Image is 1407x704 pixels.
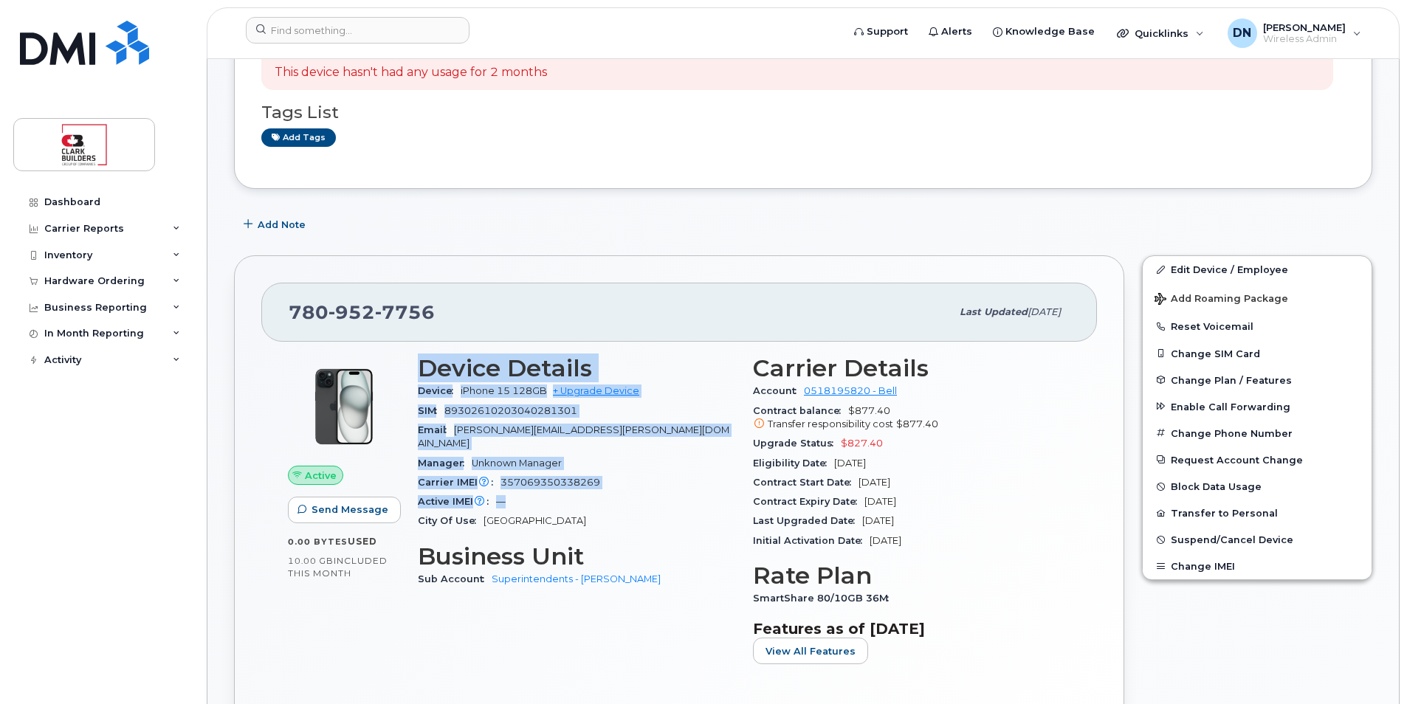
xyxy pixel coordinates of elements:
[753,593,896,604] span: SmartShare 80/10GB 36M
[1143,367,1372,393] button: Change Plan / Features
[804,385,897,396] a: 0518195820 - Bell
[553,385,639,396] a: + Upgrade Device
[1135,27,1188,39] span: Quicklinks
[753,405,848,416] span: Contract balance
[1171,374,1292,385] span: Change Plan / Features
[288,497,401,523] button: Send Message
[870,535,901,546] span: [DATE]
[753,496,864,507] span: Contract Expiry Date
[234,211,318,238] button: Add Note
[444,405,577,416] span: 89302610203040281301
[1028,306,1061,317] span: [DATE]
[1143,553,1372,579] button: Change IMEI
[896,418,938,429] span: $877.40
[289,301,435,323] span: 780
[246,17,469,44] input: Find something...
[418,405,444,416] span: SIM
[418,458,472,469] span: Manager
[1343,640,1396,693] iframe: Messenger Launcher
[275,64,547,81] p: This device hasn't had any usage for 2 months
[1143,446,1372,473] button: Request Account Change
[305,469,337,483] span: Active
[492,573,661,584] a: Superintendents - [PERSON_NAME]
[1143,420,1372,446] button: Change Phone Number
[484,515,586,526] span: [GEOGRAPHIC_DATA]
[753,355,1070,382] h3: Carrier Details
[472,458,562,469] span: Unknown Manager
[1005,24,1095,39] span: Knowledge Base
[418,515,484,526] span: City Of Use
[753,405,1070,432] span: $877.40
[261,128,336,147] a: Add tags
[418,477,500,488] span: Carrier IMEI
[1143,340,1372,367] button: Change SIM Card
[288,555,388,579] span: included this month
[1217,18,1372,48] div: Danny Nguyen
[1263,21,1346,33] span: [PERSON_NAME]
[1143,473,1372,500] button: Block Data Usage
[1171,401,1290,412] span: Enable Call Forwarding
[288,536,348,547] span: 0.00 Bytes
[300,362,388,451] img: iPhone_15_Black.png
[500,477,600,488] span: 357069350338269
[753,620,1070,638] h3: Features as of [DATE]
[418,496,496,507] span: Active IMEI
[859,477,890,488] span: [DATE]
[418,355,735,382] h3: Device Details
[753,515,862,526] span: Last Upgraded Date
[288,556,334,566] span: 10.00 GB
[941,24,972,39] span: Alerts
[753,458,834,469] span: Eligibility Date
[1143,526,1372,553] button: Suspend/Cancel Device
[1171,534,1293,545] span: Suspend/Cancel Device
[844,17,918,46] a: Support
[375,301,435,323] span: 7756
[753,385,804,396] span: Account
[312,503,388,517] span: Send Message
[983,17,1105,46] a: Knowledge Base
[328,301,375,323] span: 952
[768,418,893,429] span: Transfer responsibility cost
[753,438,841,449] span: Upgrade Status
[1263,33,1346,45] span: Wireless Admin
[1233,24,1251,42] span: DN
[418,543,735,570] h3: Business Unit
[918,17,983,46] a: Alerts
[834,458,866,469] span: [DATE]
[258,218,306,232] span: Add Note
[753,477,859,488] span: Contract Start Date
[1143,283,1372,313] button: Add Roaming Package
[418,424,454,435] span: Email
[261,103,1345,122] h3: Tags List
[1143,500,1372,526] button: Transfer to Personal
[496,496,506,507] span: —
[1143,393,1372,420] button: Enable Call Forwarding
[418,424,729,449] span: [PERSON_NAME][EMAIL_ADDRESS][PERSON_NAME][DOMAIN_NAME]
[1143,313,1372,339] button: Reset Voicemail
[960,306,1028,317] span: Last updated
[766,644,856,658] span: View All Features
[1107,18,1214,48] div: Quicklinks
[753,535,870,546] span: Initial Activation Date
[1143,256,1372,283] a: Edit Device / Employee
[418,385,461,396] span: Device
[753,562,1070,589] h3: Rate Plan
[418,573,492,584] span: Sub Account
[864,496,896,507] span: [DATE]
[753,638,868,664] button: View All Features
[841,438,883,449] span: $827.40
[348,536,377,547] span: used
[862,515,894,526] span: [DATE]
[867,24,908,39] span: Support
[1155,293,1288,307] span: Add Roaming Package
[461,385,547,396] span: iPhone 15 128GB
